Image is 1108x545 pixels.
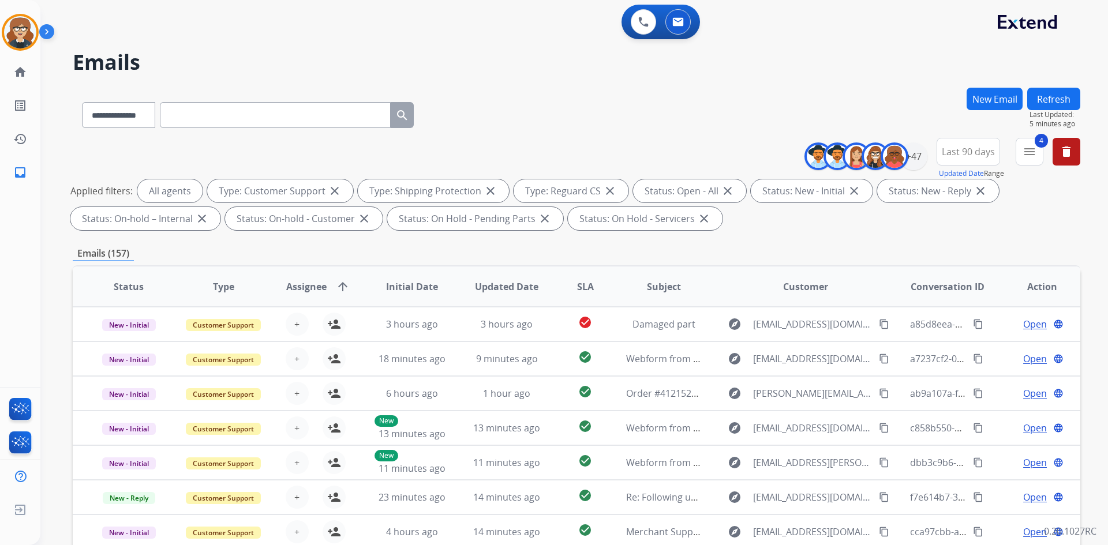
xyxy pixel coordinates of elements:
span: a7237cf2-0f3c-4868-b2fd-72f6065a7651 [910,352,1079,365]
span: Re: Following up: Your Extend claim [626,491,780,503]
span: c858b550-09d1-4138-ae5e-aa41a5315aaa [910,422,1088,434]
span: Conversation ID [911,280,985,294]
p: 0.20.1027RC [1044,524,1096,538]
span: Webform from [EMAIL_ADDRESS][DOMAIN_NAME] on [DATE] [626,352,888,365]
mat-icon: close [603,184,617,198]
mat-icon: delete [1060,145,1073,159]
mat-icon: explore [728,490,742,504]
div: Status: Open - All [633,179,746,202]
mat-icon: content_copy [973,354,983,364]
span: SLA [577,280,594,294]
mat-icon: person_add [327,490,341,504]
mat-icon: content_copy [879,354,889,364]
span: Customer Support [186,423,261,435]
div: Status: New - Initial [751,179,873,202]
button: New Email [967,88,1023,110]
button: Last 90 days [937,138,1000,166]
span: [EMAIL_ADDRESS][DOMAIN_NAME] [753,352,872,366]
th: Action [986,266,1080,307]
span: Range [939,168,1004,178]
span: 11 minutes ago [379,462,446,475]
span: ab9a107a-f9c9-4830-965b-14f1f3665139 [910,387,1081,400]
img: avatar [4,16,36,48]
span: Damaged part [632,318,695,330]
mat-icon: close [328,184,342,198]
mat-icon: language [1053,423,1064,433]
mat-icon: content_copy [879,388,889,399]
span: 14 minutes ago [473,491,540,503]
mat-icon: content_copy [973,423,983,433]
span: 6 hours ago [386,387,438,400]
mat-icon: content_copy [879,527,889,537]
span: [EMAIL_ADDRESS][DOMAIN_NAME] [753,421,872,435]
mat-icon: content_copy [879,319,889,329]
span: + [294,490,300,504]
span: 3 hours ago [481,318,533,330]
span: Open [1023,456,1047,469]
span: Initial Date [386,280,438,294]
mat-icon: menu [1023,145,1036,159]
mat-icon: person_add [327,525,341,539]
mat-icon: content_copy [973,457,983,468]
mat-icon: history [13,132,27,146]
span: Customer Support [186,354,261,366]
mat-icon: person_add [327,456,341,469]
button: + [286,451,309,474]
span: Merchant Support #659754: How would you rate the support you received? [626,525,953,538]
mat-icon: content_copy [879,457,889,468]
span: 13 minutes ago [379,427,446,440]
mat-icon: check_circle [578,419,592,433]
span: + [294,456,300,469]
span: [EMAIL_ADDRESS][DOMAIN_NAME] [753,525,872,539]
span: 14 minutes ago [473,525,540,538]
div: Type: Customer Support [207,179,353,202]
span: Open [1023,317,1047,331]
mat-icon: home [13,65,27,79]
span: 9 minutes ago [476,352,538,365]
span: 13 minutes ago [473,422,540,434]
mat-icon: content_copy [973,319,983,329]
mat-icon: close [484,184,497,198]
span: Open [1023,386,1047,400]
mat-icon: person_add [327,352,341,366]
span: New - Initial [102,319,156,331]
div: Status: New - Reply [877,179,999,202]
button: + [286,520,309,543]
mat-icon: check_circle [578,454,592,468]
div: +47 [900,142,927,170]
div: Type: Shipping Protection [358,179,509,202]
mat-icon: close [357,212,371,225]
div: Status: On Hold - Pending Parts [387,207,563,230]
h2: Emails [73,51,1080,74]
mat-icon: content_copy [973,492,983,502]
span: Customer [783,280,828,294]
span: [EMAIL_ADDRESS][DOMAIN_NAME] [753,490,872,504]
span: Assignee [286,280,327,294]
span: + [294,421,300,435]
button: + [286,416,309,439]
span: [EMAIL_ADDRESS][PERSON_NAME][DOMAIN_NAME] [753,456,872,469]
span: 4 [1035,134,1048,148]
span: Webform from [EMAIL_ADDRESS][PERSON_NAME][DOMAIN_NAME] on [DATE] [626,456,959,469]
span: Customer Support [186,319,261,331]
mat-icon: person_add [327,386,341,400]
span: Open [1023,352,1047,366]
mat-icon: explore [728,456,742,469]
mat-icon: explore [728,421,742,435]
span: f7e614b7-3e84-4aa5-ab39-2aee67f8057a [910,491,1084,503]
mat-icon: check_circle [578,385,592,399]
span: 5 minutes ago [1030,119,1080,129]
span: dbb3c9b6-05bf-4e41-91c4-4d4273d30e29 [910,456,1088,469]
mat-icon: arrow_upward [336,280,350,294]
button: Refresh [1027,88,1080,110]
div: Status: On-hold - Customer [225,207,383,230]
p: New [375,415,398,427]
div: Status: On Hold - Servicers [568,207,723,230]
span: 1 hour ago [483,387,530,400]
span: 11 minutes ago [473,456,540,469]
button: + [286,347,309,370]
button: + [286,313,309,336]
mat-icon: person_add [327,421,341,435]
mat-icon: check_circle [578,488,592,502]
mat-icon: close [195,212,209,225]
